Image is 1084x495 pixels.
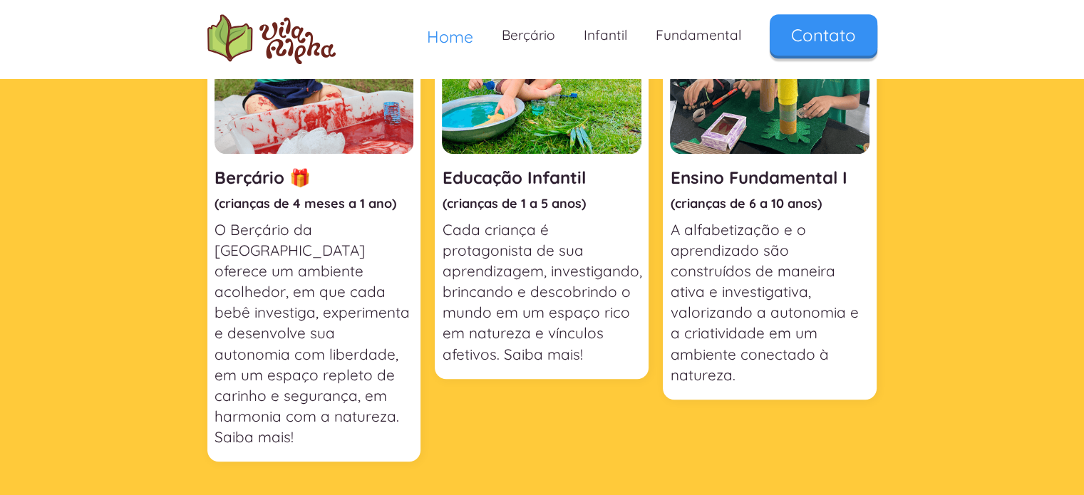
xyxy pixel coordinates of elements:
[670,167,869,188] h3: Ensino Fundamental I
[641,14,755,56] a: Fundamental
[442,167,641,188] h3: Educação Infantil
[487,14,569,56] a: Berçário
[215,219,414,447] p: O Berçário da [GEOGRAPHIC_DATA] oferece um ambiente acolhedor, em que cada bebê investiga, experi...
[427,26,473,47] span: Home
[215,167,414,188] h3: Berçário 🎁
[207,14,336,64] img: logo Escola Vila Alpha
[569,14,641,56] a: Infantil
[215,195,414,212] h4: (crianças de 4 meses a 1 ano)
[442,219,641,365] p: Cada criança é protagonista de sua aprendizagem, investigando, brincando e descobrindo o mundo em...
[413,14,487,59] a: Home
[670,219,869,385] p: A alfabetização e o aprendizado são construídos de maneira ativa e investigativa, valorizando a a...
[442,195,641,212] h4: (crianças de 1 a 5 anos)
[670,195,869,212] h4: (crianças de 6 a 10 anos)
[207,14,336,64] a: home
[770,14,877,56] a: Contato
